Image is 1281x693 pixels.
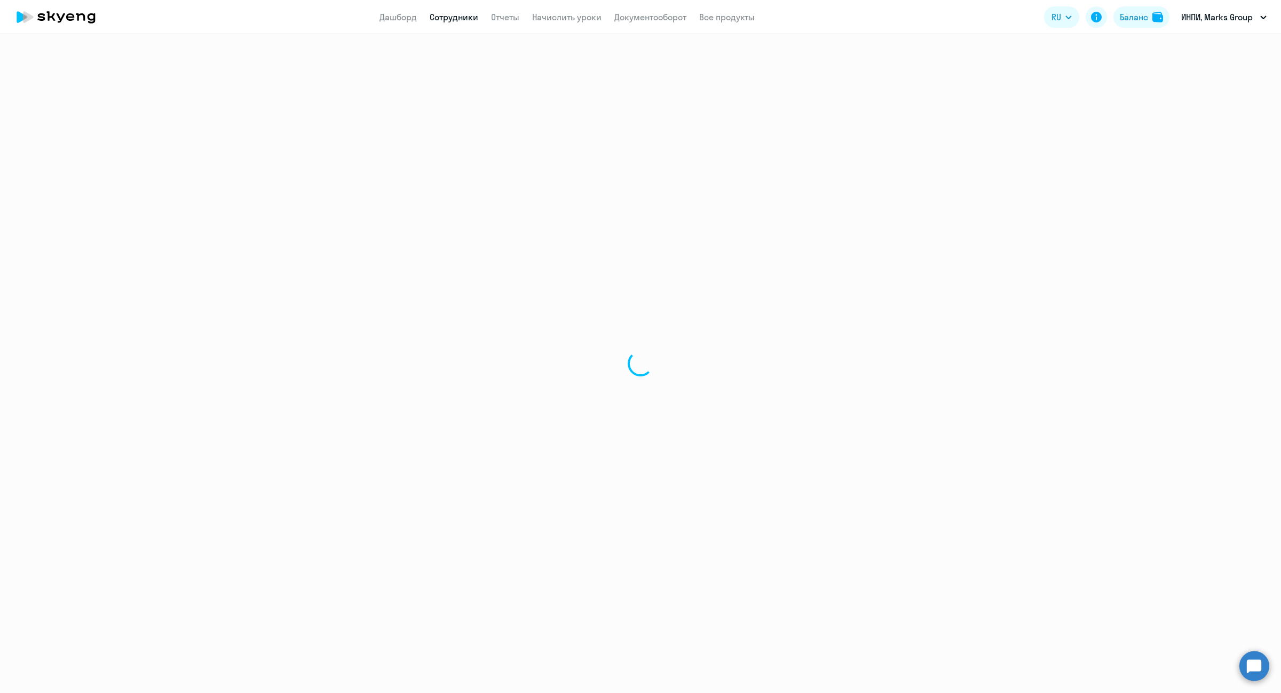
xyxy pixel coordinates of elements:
[1120,11,1148,23] div: Баланс
[1044,6,1079,28] button: RU
[491,12,519,22] a: Отчеты
[1176,4,1272,30] button: ИНПИ, Marks Group
[614,12,686,22] a: Документооборот
[1051,11,1061,23] span: RU
[1181,11,1253,23] p: ИНПИ, Marks Group
[532,12,602,22] a: Начислить уроки
[379,12,417,22] a: Дашборд
[430,12,478,22] a: Сотрудники
[699,12,755,22] a: Все продукты
[1113,6,1169,28] button: Балансbalance
[1152,12,1163,22] img: balance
